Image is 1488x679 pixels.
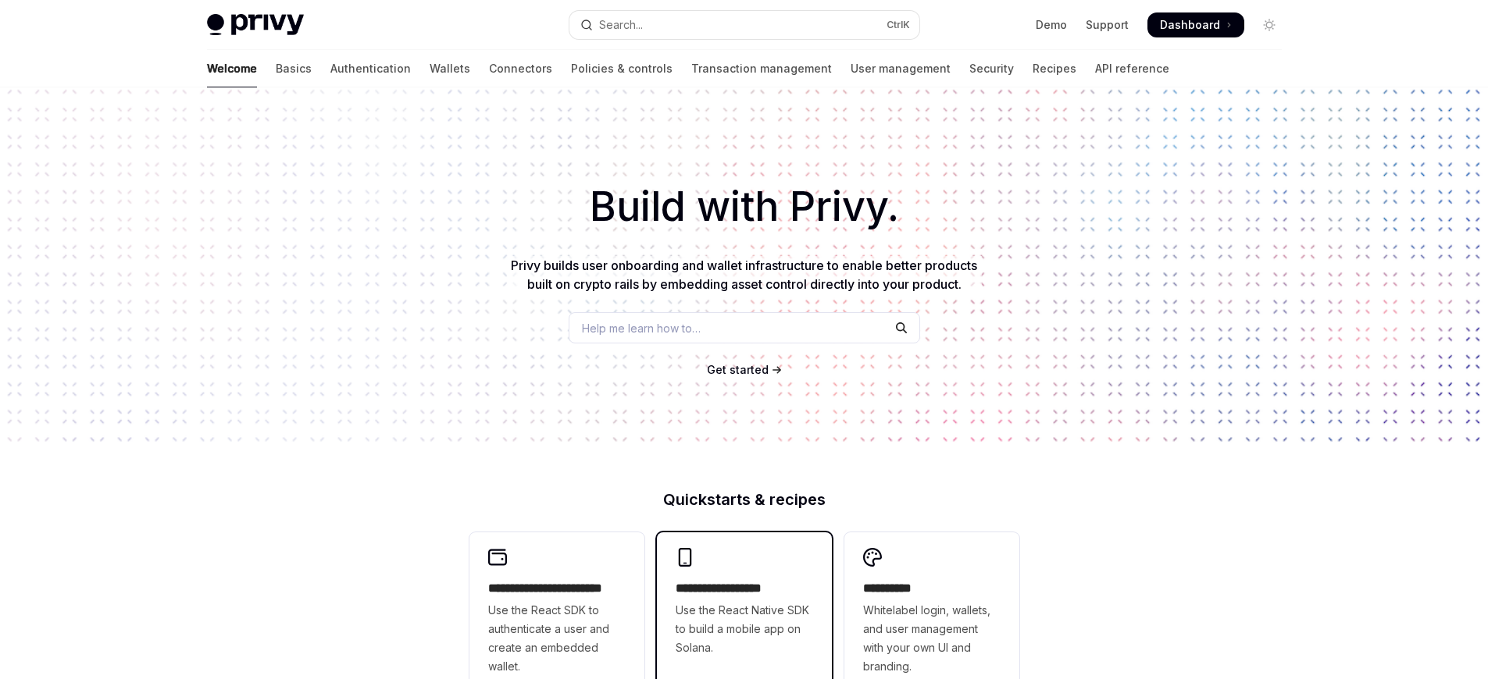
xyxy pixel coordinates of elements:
[707,362,769,378] a: Get started
[1086,17,1129,33] a: Support
[599,16,643,34] div: Search...
[207,14,304,36] img: light logo
[330,50,411,87] a: Authentication
[1257,12,1282,37] button: Toggle dark mode
[207,50,257,87] a: Welcome
[511,258,977,292] span: Privy builds user onboarding and wallet infrastructure to enable better products built on crypto ...
[469,492,1019,507] h2: Quickstarts & recipes
[276,50,312,87] a: Basics
[569,11,919,39] button: Open search
[1033,50,1076,87] a: Recipes
[1036,17,1067,33] a: Demo
[969,50,1014,87] a: Security
[691,50,832,87] a: Transaction management
[488,601,626,676] span: Use the React SDK to authenticate a user and create an embedded wallet.
[489,50,552,87] a: Connectors
[676,601,813,657] span: Use the React Native SDK to build a mobile app on Solana.
[571,50,673,87] a: Policies & controls
[1147,12,1244,37] a: Dashboard
[851,50,951,87] a: User management
[430,50,470,87] a: Wallets
[707,363,769,376] span: Get started
[863,601,1001,676] span: Whitelabel login, wallets, and user management with your own UI and branding.
[582,320,701,336] span: Help me learn how to…
[1160,17,1220,33] span: Dashboard
[1095,50,1169,87] a: API reference
[887,19,910,31] span: Ctrl K
[25,176,1463,237] h1: Build with Privy.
